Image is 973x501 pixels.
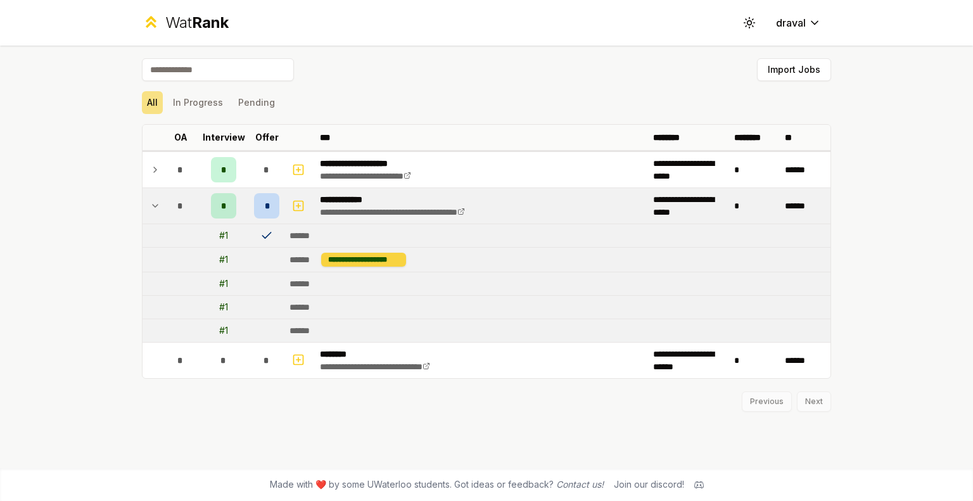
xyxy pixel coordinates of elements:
[757,58,831,81] button: Import Jobs
[614,478,684,491] div: Join our discord!
[270,478,604,491] span: Made with ❤️ by some UWaterloo students. Got ideas or feedback?
[142,13,229,33] a: WatRank
[766,11,831,34] button: draval
[142,91,163,114] button: All
[168,91,228,114] button: In Progress
[556,479,604,490] a: Contact us!
[165,13,229,33] div: Wat
[233,91,280,114] button: Pending
[219,324,228,337] div: # 1
[219,229,228,242] div: # 1
[192,13,229,32] span: Rank
[776,15,806,30] span: draval
[174,131,188,144] p: OA
[203,131,245,144] p: Interview
[255,131,279,144] p: Offer
[219,253,228,266] div: # 1
[219,301,228,314] div: # 1
[219,277,228,290] div: # 1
